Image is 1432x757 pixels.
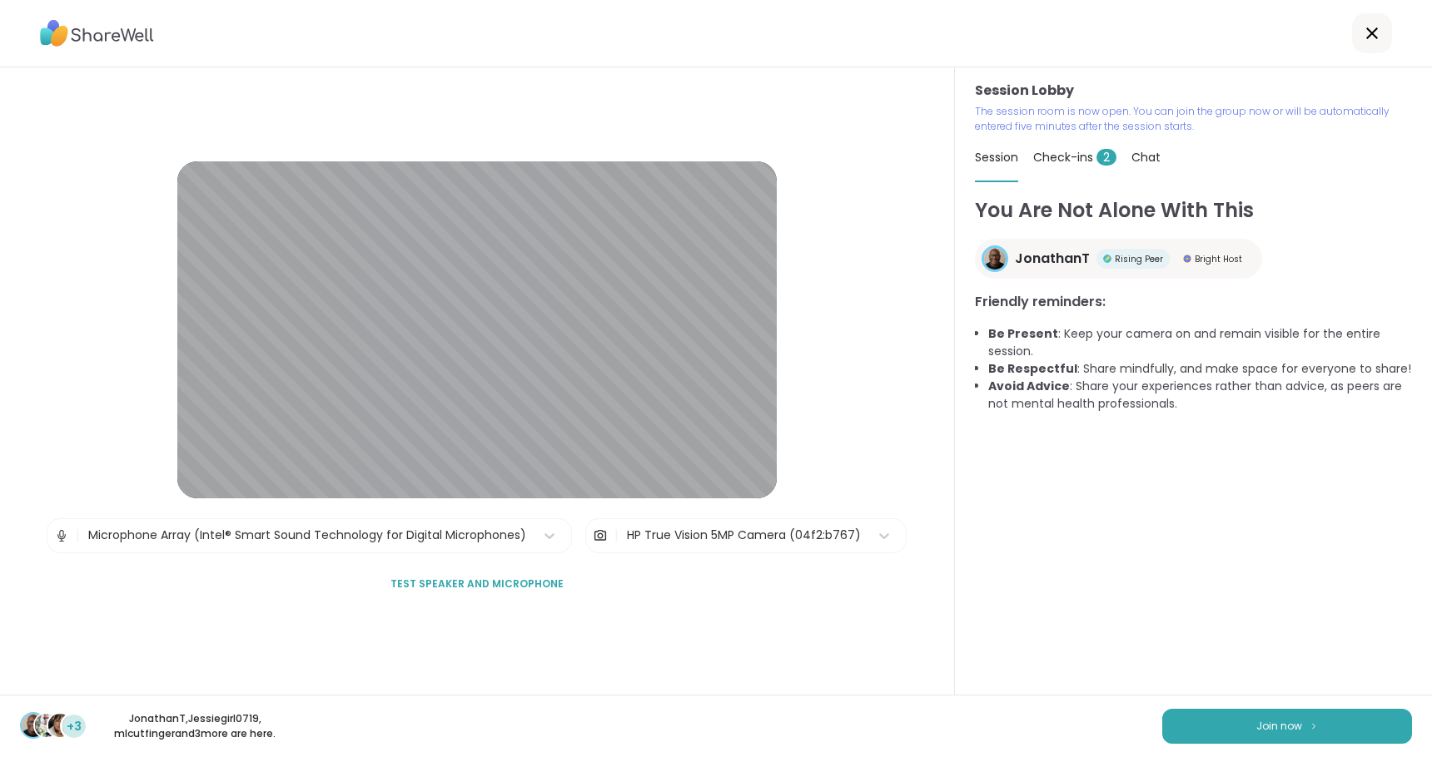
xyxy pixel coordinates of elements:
b: Avoid Advice [988,378,1070,394]
button: Test speaker and microphone [384,567,570,601]
img: ShareWell Logo [40,14,154,52]
span: Check-ins [1033,149,1116,166]
li: : Share mindfully, and make space for everyone to share! [988,360,1412,378]
a: JonathanTJonathanTRising PeerRising PeerBright HostBright Host [975,239,1262,279]
span: | [614,519,619,552]
div: HP True Vision 5MP Camera (04f2:b767) [627,527,861,544]
b: Be Present [988,325,1058,342]
p: JonathanT , Jessiegirl0719 , mlcutfinger and 3 more are here. [102,711,288,741]
img: Rising Peer [1103,255,1111,263]
span: Chat [1131,149,1161,166]
img: mlcutfinger [48,714,72,737]
b: Be Respectful [988,360,1077,377]
li: : Keep your camera on and remain visible for the entire session. [988,325,1412,360]
span: Rising Peer [1115,253,1163,265]
p: The session room is now open. You can join the group now or will be automatically entered five mi... [975,104,1412,134]
span: Session [975,149,1018,166]
img: Jessiegirl0719 [35,714,58,737]
span: JonathanT [1015,249,1090,269]
span: | [76,519,80,552]
img: Camera [593,519,608,552]
li: : Share your experiences rather than advice, as peers are not mental health professionals. [988,378,1412,413]
button: Join now [1162,709,1412,744]
span: +3 [67,718,82,735]
div: Microphone Array (Intel® Smart Sound Technology for Digital Microphones) [88,527,526,544]
h3: Friendly reminders: [975,292,1412,312]
img: Microphone [54,519,69,552]
span: 2 [1096,149,1116,166]
h1: You Are Not Alone With This [975,195,1412,225]
img: JonathanT [984,248,1006,270]
h3: Session Lobby [975,81,1412,101]
span: Join now [1256,719,1302,734]
span: Bright Host [1195,253,1242,265]
img: ShareWell Logomark [1309,721,1319,730]
span: Test speaker and microphone [390,576,564,591]
img: JonathanT [22,714,45,737]
img: Bright Host [1183,255,1191,263]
